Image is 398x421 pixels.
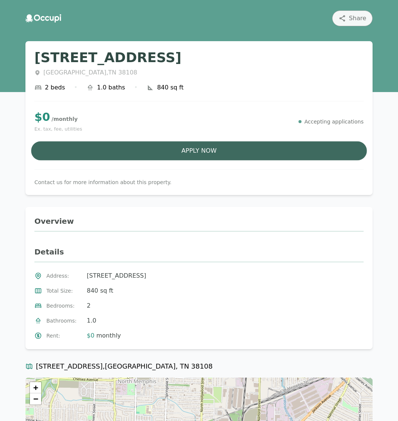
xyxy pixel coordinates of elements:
span: [GEOGRAPHIC_DATA] , TN 38108 [43,68,137,77]
p: $ 0 [34,110,82,124]
span: 1.0 baths [97,83,125,92]
button: Apply Now [31,141,367,161]
span: 2 [87,301,91,310]
h2: Overview [34,216,364,232]
span: monthly [94,332,121,339]
p: Contact us for more information about this property. [34,179,364,186]
div: • [134,83,137,92]
span: Bathrooms : [46,317,82,324]
span: Bedrooms : [46,302,82,309]
h1: [STREET_ADDRESS] [34,50,364,65]
h2: Details [34,247,364,262]
span: Rent : [46,332,82,339]
a: Zoom in [30,382,41,393]
button: Share [332,10,373,26]
span: 840 sq ft [87,286,113,295]
span: + [33,383,38,392]
div: • [74,83,77,92]
span: 840 sq ft [157,83,184,92]
h3: [STREET_ADDRESS] , [GEOGRAPHIC_DATA] , TN 38108 [25,361,373,378]
span: Total Size : [46,287,82,295]
span: 2 beds [45,83,65,92]
p: Accepting applications [304,118,364,125]
span: Share [349,14,366,23]
a: Zoom out [30,393,41,405]
small: Ex. tax, fee, utilities [34,125,82,132]
span: − [33,394,38,403]
span: / monthly [52,116,78,122]
span: [STREET_ADDRESS] [87,271,146,280]
span: 1.0 [87,316,96,325]
span: $0 [87,332,94,339]
span: Address : [46,272,82,280]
